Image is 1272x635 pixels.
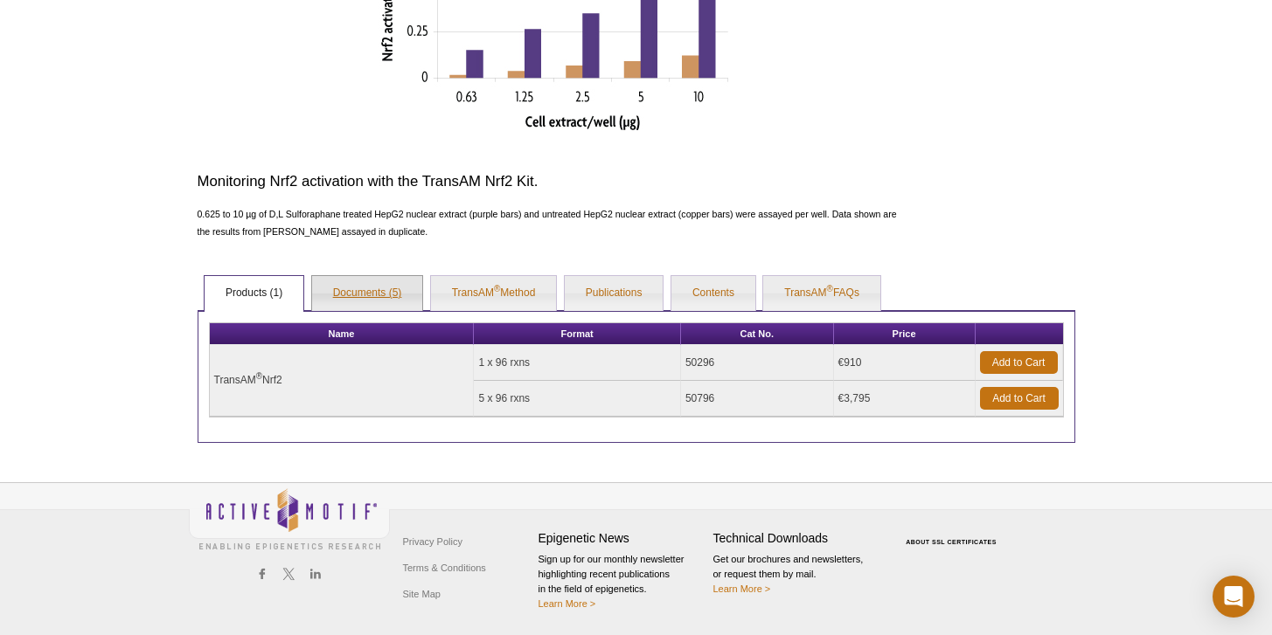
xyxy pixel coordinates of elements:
th: Price [834,323,976,345]
a: Learn More > [539,598,596,609]
sup: ® [256,371,262,381]
td: 1 x 96 rxns [474,345,680,381]
h4: Technical Downloads [713,531,879,546]
a: Add to Cart [980,351,1058,374]
td: €3,795 [834,381,976,417]
td: 50296 [681,345,834,381]
span: 0.625 to 10 µg of D,L Sulforaphane treated HepG2 nuclear extract (purple bars) and untreated HepG... [198,209,897,237]
th: Name [210,323,475,345]
div: Open Intercom Messenger [1213,576,1255,618]
table: Click to Verify - This site chose Symantec SSL for secure e-commerce and confidential communicati... [888,514,1019,552]
a: Site Map [399,581,445,607]
a: Terms & Conditions [399,555,490,581]
a: Contents [671,276,755,311]
th: Format [474,323,680,345]
p: Get our brochures and newsletters, or request them by mail. [713,552,879,597]
sup: ® [827,284,833,293]
img: Active Motif, [189,483,390,554]
td: €910 [834,345,976,381]
th: Cat No. [681,323,834,345]
a: Learn More > [713,583,771,594]
td: 5 x 96 rxns [474,381,680,417]
a: Publications [565,276,664,311]
a: ABOUT SSL CERTIFICATES [906,539,997,545]
sup: ® [494,284,500,293]
td: TransAM Nrf2 [210,345,475,417]
a: Privacy Policy [399,528,467,555]
td: 50796 [681,381,834,417]
a: Products (1) [205,276,303,311]
h3: Monitoring Nrf2 activation with the TransAM Nrf2 Kit. [198,171,909,192]
a: Add to Cart [980,387,1059,410]
a: TransAM®Method [431,276,557,311]
p: Sign up for our monthly newsletter highlighting recent publications in the field of epigenetics. [539,552,705,611]
a: Documents (5) [312,276,423,311]
h4: Epigenetic News [539,531,705,546]
a: TransAM®FAQs [763,276,880,311]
